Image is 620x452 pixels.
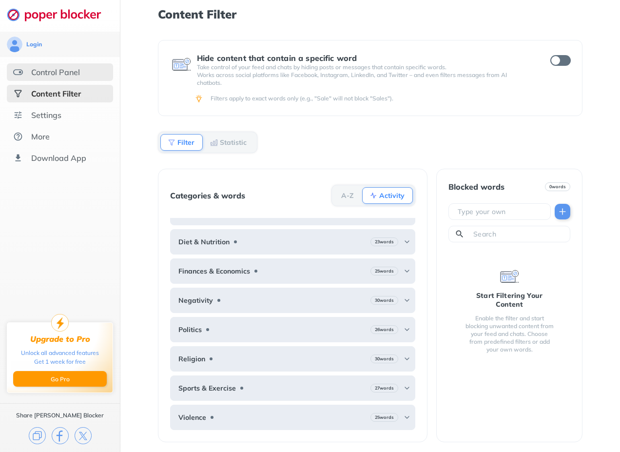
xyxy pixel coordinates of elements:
img: logo-webpage.svg [7,8,112,21]
b: Diet & Nutrition [178,238,230,246]
div: Share [PERSON_NAME] Blocker [16,412,104,419]
div: Download App [31,153,86,163]
img: download-app.svg [13,153,23,163]
img: social-selected.svg [13,89,23,98]
b: 25 words [375,268,394,275]
img: Statistic [210,138,218,146]
div: Start Filtering Your Content [464,291,555,309]
b: 27 words [375,385,394,392]
b: 0 words [549,183,566,190]
div: Get 1 week for free [34,357,86,366]
img: copy.svg [29,427,46,444]
img: features.svg [13,67,23,77]
div: Filters apply to exact words only (e.g., "Sale" will not block "Sales"). [211,95,569,102]
div: Blocked words [448,182,504,191]
div: Content Filter [31,89,81,98]
img: upgrade-to-pro.svg [51,314,69,332]
b: Negativity [178,296,213,304]
img: about.svg [13,132,23,141]
p: Works across social platforms like Facebook, Instagram, LinkedIn, and Twitter – and even filters ... [197,71,533,87]
b: Filter [177,139,194,145]
b: Sports & Exercise [178,384,236,392]
div: Enable the filter and start blocking unwanted content from your feed and chats. Choose from prede... [464,314,555,354]
b: Politics [178,326,202,334]
div: Upgrade to Pro [30,334,90,344]
b: Statistic [220,139,247,145]
input: Search [472,229,566,239]
img: facebook.svg [52,427,69,444]
div: Control Panel [31,67,80,77]
b: 26 words [375,326,394,333]
button: Go Pro [13,371,107,387]
b: Religion [178,355,205,363]
img: Activity [369,192,377,199]
b: Violence [178,413,206,421]
b: 23 words [375,238,394,245]
h1: Content Filter [158,8,582,20]
img: x.svg [75,427,92,444]
div: Unlock all advanced features [21,349,99,357]
div: More [31,132,50,141]
b: Finances & Economics [178,267,250,275]
b: A-Z [341,193,354,198]
img: Filter [168,138,175,146]
p: Take control of your feed and chats by hiding posts or messages that contain specific words. [197,63,533,71]
div: Login [26,40,42,48]
img: settings.svg [13,110,23,120]
b: Activity [379,193,405,198]
b: 30 words [375,297,394,304]
b: 25 words [375,414,394,421]
img: avatar.svg [7,37,22,52]
div: Categories & words [170,191,245,200]
div: Settings [31,110,61,120]
div: Hide content that contain a specific word [197,54,533,62]
input: Type your own [457,207,546,216]
b: 30 words [375,355,394,362]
